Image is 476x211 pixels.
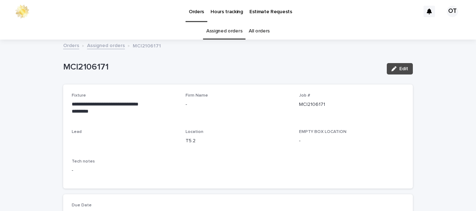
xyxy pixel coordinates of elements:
span: Due Date [72,203,92,207]
div: OT [447,6,458,17]
p: - [299,137,404,145]
p: MCI2106171 [299,101,404,108]
a: Orders [63,41,79,49]
span: Tech notes [72,159,95,164]
button: Edit [387,63,413,74]
span: Job # [299,93,310,98]
a: All orders [249,23,270,40]
p: - [72,167,404,174]
p: - [186,101,291,108]
span: Firm Name [186,93,208,98]
span: Lead [72,130,82,134]
a: Assigned orders [206,23,242,40]
a: Assigned orders [87,41,125,49]
span: Location [186,130,203,134]
span: Edit [399,66,408,71]
img: 0ffKfDbyRa2Iv8hnaAqg [14,4,30,19]
p: T5.2 [186,137,291,145]
p: MCI2106171 [63,62,381,72]
p: MCI2106171 [133,41,161,49]
span: EMPTY BOX LOCATION [299,130,346,134]
span: Fixture [72,93,86,98]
